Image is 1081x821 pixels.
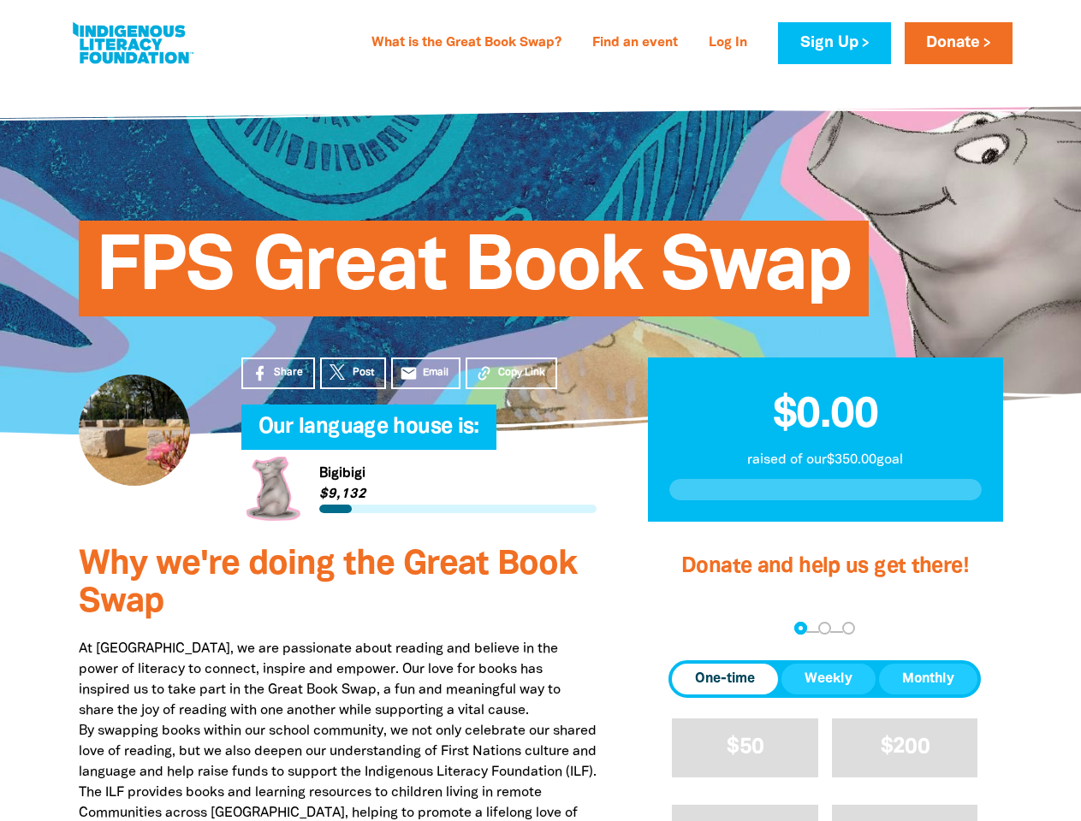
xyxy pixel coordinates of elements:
[241,433,597,443] h6: My Team
[669,450,982,470] p: raised of our $350.00 goal
[778,22,890,64] a: Sign Up
[698,30,757,57] a: Log In
[842,622,855,635] button: Navigate to step 3 of 3 to enter your payment details
[681,557,969,576] span: Donate and help us get there!
[818,622,831,635] button: Navigate to step 2 of 3 to enter your details
[391,357,461,389] a: emailEmail
[832,718,978,777] button: $200
[79,549,577,618] span: Why we're doing the Great Book Swap
[672,664,778,694] button: One-time
[241,357,315,389] a: Share
[361,30,572,57] a: What is the Great Book Swap?
[773,396,878,435] span: $0.00
[96,233,852,316] span: FPS Great Book Swap
[582,30,688,57] a: Find an event
[879,664,977,694] button: Monthly
[805,669,852,689] span: Weekly
[794,622,807,635] button: Navigate to step 1 of 3 to enter your donation amount
[727,737,763,757] span: $50
[902,669,954,689] span: Monthly
[320,357,386,389] a: Post
[400,364,418,382] i: email
[258,417,479,450] span: Our language house is:
[668,660,981,698] div: Donation frequency
[274,365,303,381] span: Share
[905,22,1013,64] a: Donate
[695,669,755,689] span: One-time
[498,365,545,381] span: Copy Link
[781,664,876,694] button: Weekly
[353,365,374,381] span: Post
[881,737,930,757] span: $200
[466,357,557,389] button: Copy Link
[672,718,818,777] button: $50
[423,365,448,381] span: Email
